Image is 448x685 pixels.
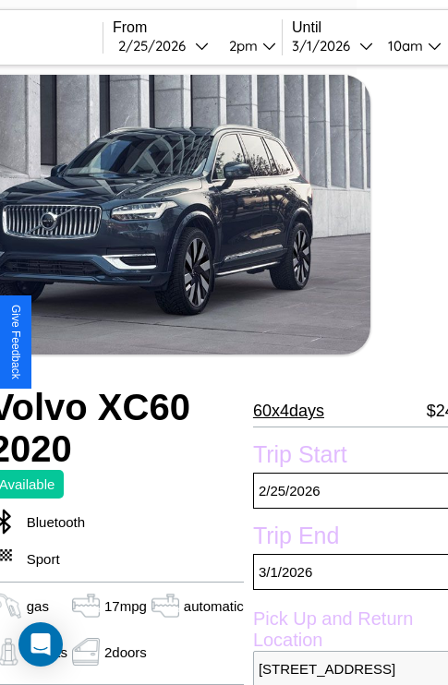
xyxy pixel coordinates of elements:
img: gas [67,638,104,666]
button: 2/25/2026 [113,36,214,55]
p: 2 doors [104,640,147,665]
p: Sport [18,547,60,571]
div: 2pm [220,37,262,54]
p: 60 x 4 days [253,396,324,426]
p: 17 mpg [104,594,147,619]
img: gas [67,592,104,619]
button: 2pm [214,36,282,55]
div: Give Feedback [9,305,22,379]
div: 2 / 25 / 2026 [118,37,195,54]
p: automatic [184,594,244,619]
div: Open Intercom Messenger [18,622,63,667]
div: 10am [379,37,428,54]
p: gas [27,594,49,619]
p: Bluetooth [18,510,85,535]
div: 3 / 1 / 2026 [292,37,359,54]
img: gas [147,592,184,619]
label: From [113,19,282,36]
